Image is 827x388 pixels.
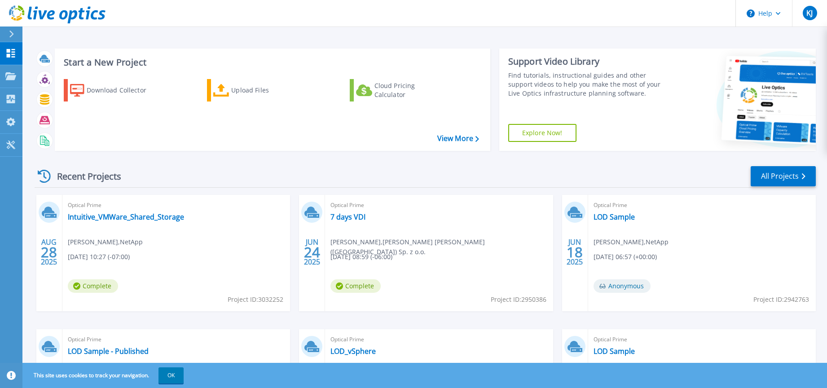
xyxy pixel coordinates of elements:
[594,335,810,344] span: Optical Prime
[68,347,149,356] a: LOD Sample - Published
[304,236,321,269] div: JUN 2025
[64,57,479,67] h3: Start a New Project
[64,79,164,101] a: Download Collector
[68,200,285,210] span: Optical Prime
[330,347,376,356] a: LOD_vSphere
[35,165,133,187] div: Recent Projects
[437,134,479,143] a: View More
[491,295,546,304] span: Project ID: 2950386
[304,248,320,256] span: 24
[594,347,635,356] a: LOD Sample
[330,335,547,344] span: Optical Prime
[68,335,285,344] span: Optical Prime
[753,295,809,304] span: Project ID: 2942763
[330,200,547,210] span: Optical Prime
[41,248,57,256] span: 28
[25,367,184,384] span: This site uses cookies to track your navigation.
[508,56,669,67] div: Support Video Library
[68,212,184,221] a: Intuitive_VMWare_Shared_Storage
[508,124,576,142] a: Explore Now!
[508,71,669,98] div: Find tutorials, instructional guides and other support videos to help you make the most of your L...
[806,9,813,17] span: KJ
[87,81,158,99] div: Download Collector
[207,79,307,101] a: Upload Files
[374,81,446,99] div: Cloud Pricing Calculator
[594,279,651,293] span: Anonymous
[350,79,450,101] a: Cloud Pricing Calculator
[594,252,657,262] span: [DATE] 06:57 (+00:00)
[594,237,669,247] span: [PERSON_NAME] , NetApp
[330,252,392,262] span: [DATE] 08:59 (-06:00)
[231,81,303,99] div: Upload Files
[330,279,381,293] span: Complete
[68,252,130,262] span: [DATE] 10:27 (-07:00)
[330,237,553,257] span: [PERSON_NAME] , [PERSON_NAME] [PERSON_NAME] ([GEOGRAPHIC_DATA]) Sp. z o.o.
[158,367,184,384] button: OK
[567,248,583,256] span: 18
[228,295,283,304] span: Project ID: 3032252
[330,212,365,221] a: 7 days VDI
[594,212,635,221] a: LOD Sample
[594,200,810,210] span: Optical Prime
[751,166,816,186] a: All Projects
[40,236,57,269] div: AUG 2025
[68,279,118,293] span: Complete
[68,237,143,247] span: [PERSON_NAME] , NetApp
[566,236,583,269] div: JUN 2025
